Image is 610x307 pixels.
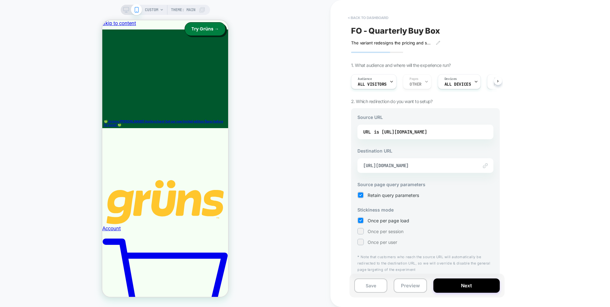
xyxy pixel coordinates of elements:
span: All Visitors [358,82,387,87]
h3: Source URL [357,114,493,120]
span: The variant redesigns the pricing and subscription selection interface by introducing a more stru... [351,40,431,45]
img: edit [483,163,488,168]
span: 1. What audience and where will the experience run? [351,62,451,68]
span: ALL DEVICES [444,82,471,87]
span: Once per session [368,229,403,234]
span: Trigger [494,77,506,81]
span: Theme: MAIN [171,5,195,15]
button: Save [354,278,387,293]
span: FO - Quarterly Buy Box [351,26,440,36]
span: Once per user [368,239,397,245]
div: is [URL][DOMAIN_NAME] [374,127,427,137]
span: CUSTOM [145,5,158,15]
p: * Note that customers who reach the source URL will automatically be redirected to the destinatio... [357,254,493,273]
span: Page Load [494,82,515,87]
button: Next [433,278,500,293]
button: < back to dashboard [345,13,391,23]
span: Retain query parameters [368,193,419,198]
span: Audience [358,77,372,81]
button: Preview [394,278,427,293]
div: URL [363,127,488,137]
h3: Stickiness mode [357,207,493,212]
span: 2. Which redirection do you want to setup? [351,99,433,104]
h3: Source page query parameters [357,182,493,187]
span: Devices [444,77,457,81]
span: Once per page load [368,218,409,223]
span: [URL][DOMAIN_NAME] [363,163,472,168]
h3: Destination URL [357,148,493,153]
